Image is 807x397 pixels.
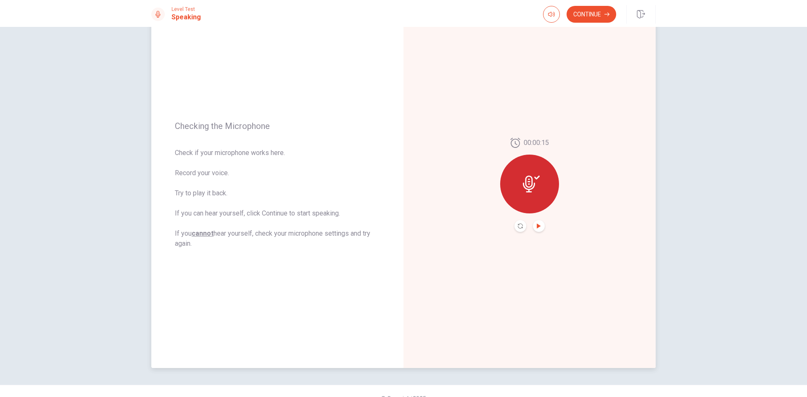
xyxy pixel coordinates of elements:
[192,229,214,237] u: cannot
[567,6,616,23] button: Continue
[533,220,545,232] button: Play Audio
[171,6,201,12] span: Level Test
[175,148,380,249] span: Check if your microphone works here. Record your voice. Try to play it back. If you can hear your...
[514,220,526,232] button: Record Again
[524,138,549,148] span: 00:00:15
[171,12,201,22] h1: Speaking
[175,121,380,131] span: Checking the Microphone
